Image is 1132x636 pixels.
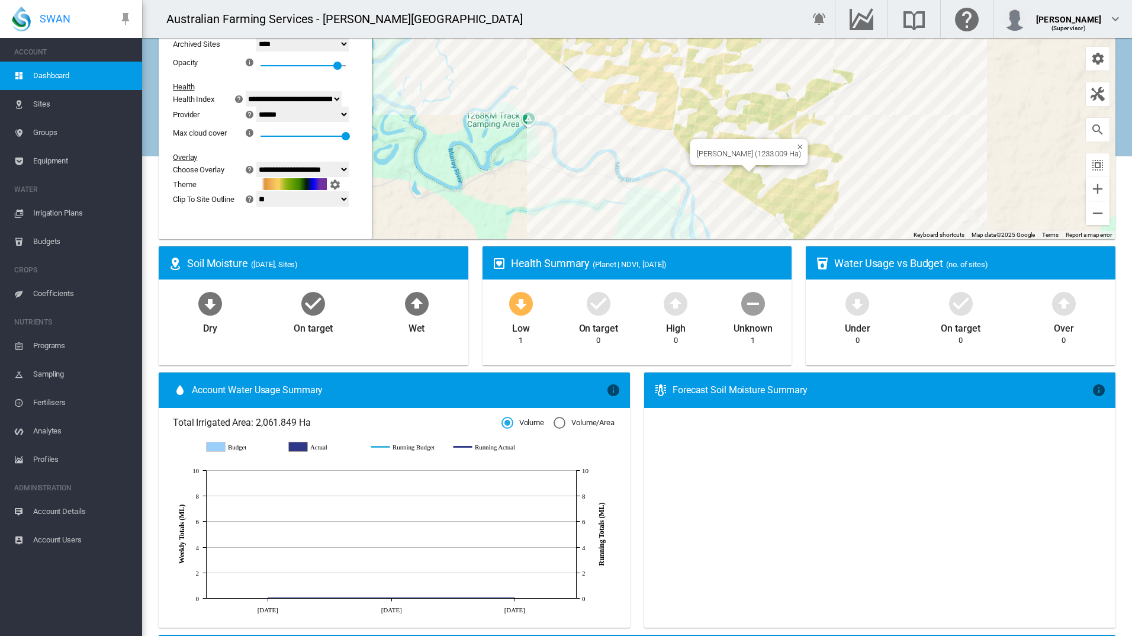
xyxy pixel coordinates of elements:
span: ACCOUNT [14,43,133,62]
md-icon: icon-minus-circle [739,289,767,317]
span: Fertilisers [33,388,133,417]
md-icon: icon-magnify [1091,123,1105,137]
div: 0 [674,335,678,346]
div: Provider [173,110,200,119]
g: Running Actual [454,442,524,452]
md-icon: icon-arrow-down-bold-circle [196,289,224,317]
button: icon-help-circle [231,92,247,106]
div: Australian Farming Services - [PERSON_NAME][GEOGRAPHIC_DATA] [166,11,533,27]
tspan: 0 [582,595,586,602]
md-radio-button: Volume/Area [554,417,615,429]
md-icon: icon-heart-box-outline [492,256,506,271]
span: SWAN [40,11,70,26]
div: Forecast Soil Moisture Summary [673,384,1092,397]
button: Close [793,139,801,147]
md-icon: icon-checkbox-marked-circle [299,289,327,317]
div: Health [173,82,343,91]
tspan: 8 [582,493,586,500]
div: On target [294,317,333,335]
tspan: 0 [196,595,200,602]
md-icon: Go to the Data Hub [847,12,876,26]
circle: Running Actual Jul 2 0 [389,596,394,600]
span: (no. of sites) [946,260,988,269]
div: Wet [409,317,425,335]
img: SWAN-Landscape-Logo-Colour-drop.png [12,7,31,31]
div: Soil Moisture [187,256,459,271]
div: 0 [1062,335,1066,346]
span: Profiles [33,445,133,474]
tspan: Running Totals (ML) [597,502,606,566]
md-icon: icon-help-circle [243,192,257,206]
div: Max cloud cover [173,129,227,137]
div: 1 [751,335,755,346]
div: High [666,317,686,335]
tspan: 6 [196,518,200,525]
md-icon: Click here for help [953,12,981,26]
span: (Planet | NDVI, [DATE]) [593,260,667,269]
div: Overlay [173,153,343,162]
button: icon-help-circle [242,162,258,176]
div: Theme [173,180,258,189]
md-icon: Search the knowledge base [900,12,928,26]
md-icon: icon-checkbox-marked-circle [584,289,613,317]
span: ([DATE], Sites) [251,260,298,269]
tspan: 4 [582,544,586,551]
md-icon: icon-map-marker-radius [168,256,182,271]
md-icon: icon-chevron-down [1108,12,1123,26]
tspan: 2 [582,570,585,577]
span: CROPS [14,261,133,280]
img: profile.jpg [1003,7,1027,31]
button: Zoom out [1086,201,1110,225]
md-icon: icon-information [244,55,258,69]
span: Account Users [33,526,133,554]
md-icon: icon-information [606,383,620,397]
md-icon: icon-cog [328,177,342,191]
md-icon: icon-select-all [1091,158,1105,172]
md-icon: icon-help-circle [243,162,257,176]
span: Map data ©2025 Google [972,232,1035,238]
span: Irrigation Plans [33,199,133,227]
div: 0 [959,335,963,346]
a: Terms [1042,232,1059,238]
tspan: [DATE] [504,606,525,613]
md-icon: icon-cog [1091,52,1105,66]
div: Choose Overlay [173,165,224,174]
div: Health Summary [511,256,783,271]
span: ADMINISTRATION [14,478,133,497]
span: Budgets [33,227,133,256]
button: Keyboard shortcuts [914,231,964,239]
div: Dry [203,317,217,335]
md-icon: icon-help-circle [232,92,246,106]
tspan: 2 [196,570,199,577]
tspan: 6 [582,518,586,525]
div: Archived Sites [173,40,258,49]
button: icon-help-circle [242,107,258,121]
div: On target [941,317,980,335]
span: Account Details [33,497,133,526]
span: (Supervisor) [1051,25,1086,31]
span: Programs [33,332,133,360]
md-icon: icon-arrow-down-bold-circle [507,289,535,317]
div: Clip To Site Outline [173,195,234,204]
md-icon: icon-help-circle [243,107,257,121]
span: Account Water Usage Summary [192,384,606,397]
g: Running Budget [371,442,442,452]
button: icon-bell-ring [808,7,831,31]
md-icon: icon-pin [118,12,133,26]
div: Over [1054,317,1074,335]
span: Sampling [33,360,133,388]
button: icon-help-circle [242,192,258,206]
div: Health Index [173,95,214,104]
span: Sites [33,90,133,118]
button: icon-cog [1086,47,1110,70]
button: Zoom in [1086,177,1110,201]
div: Unknown [734,317,772,335]
md-icon: icon-arrow-up-bold-circle [403,289,431,317]
md-icon: icon-water [173,383,187,397]
div: [PERSON_NAME] [1036,9,1101,21]
span: WATER [14,180,133,199]
tspan: [DATE] [258,606,278,613]
md-icon: icon-checkbox-marked-circle [947,289,975,317]
md-icon: icon-thermometer-lines [654,383,668,397]
div: Opacity [173,58,198,67]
